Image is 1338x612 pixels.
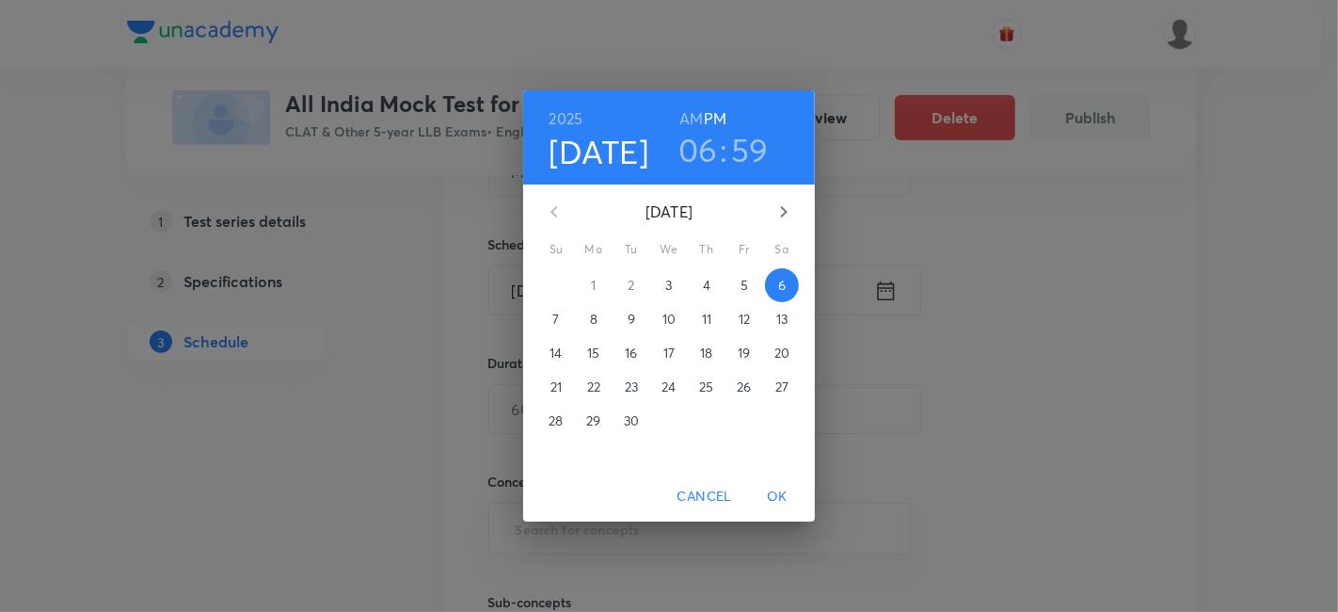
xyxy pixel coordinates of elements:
button: 30 [614,404,648,438]
button: 28 [539,404,573,438]
span: Su [539,240,573,259]
span: Fr [727,240,761,259]
button: 15 [577,336,611,370]
button: 18 [690,336,724,370]
span: Th [690,240,724,259]
button: 13 [765,302,799,336]
button: 27 [765,370,799,404]
p: 18 [700,344,712,362]
button: 6 [765,268,799,302]
p: 14 [550,344,562,362]
button: [DATE] [550,132,649,171]
button: 3 [652,268,686,302]
span: Mo [577,240,611,259]
p: 11 [702,310,711,329]
p: 19 [738,344,750,362]
p: 16 [625,344,637,362]
p: 23 [625,378,638,396]
p: 7 [552,310,559,329]
button: 14 [539,336,573,370]
button: 7 [539,302,573,336]
span: Sa [765,240,799,259]
button: 5 [727,268,761,302]
p: 9 [628,310,635,329]
p: 10 [662,310,676,329]
button: 10 [652,302,686,336]
button: 20 [765,336,799,370]
button: 4 [690,268,724,302]
p: 25 [699,378,713,396]
button: 17 [652,336,686,370]
button: OK [747,479,807,514]
p: 24 [661,378,676,396]
button: 19 [727,336,761,370]
p: 4 [703,276,710,295]
h3: : [720,130,727,169]
button: 23 [614,370,648,404]
p: 20 [774,344,789,362]
p: 26 [737,378,751,396]
button: 24 [652,370,686,404]
span: We [652,240,686,259]
button: 2025 [550,105,583,132]
p: 6 [778,276,786,295]
button: 26 [727,370,761,404]
p: 5 [741,276,748,295]
button: 12 [727,302,761,336]
p: 28 [549,411,563,430]
p: 22 [587,378,600,396]
p: 15 [587,344,599,362]
p: 30 [624,411,639,430]
p: 29 [586,411,600,430]
span: OK [755,485,800,508]
p: 3 [665,276,672,295]
button: 29 [577,404,611,438]
button: 9 [614,302,648,336]
button: 22 [577,370,611,404]
button: 11 [690,302,724,336]
button: 8 [577,302,611,336]
button: 21 [539,370,573,404]
p: 12 [739,310,750,329]
button: 59 [731,130,769,169]
p: 27 [775,378,788,396]
button: 16 [614,336,648,370]
button: Cancel [670,479,740,514]
p: 21 [550,378,562,396]
span: Cancel [677,485,732,508]
span: Tu [614,240,648,259]
button: 06 [678,130,718,169]
p: 8 [590,310,597,329]
button: PM [704,105,726,132]
p: 13 [776,310,788,329]
button: 25 [690,370,724,404]
button: AM [679,105,703,132]
p: [DATE] [577,201,761,223]
p: 17 [663,344,675,362]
